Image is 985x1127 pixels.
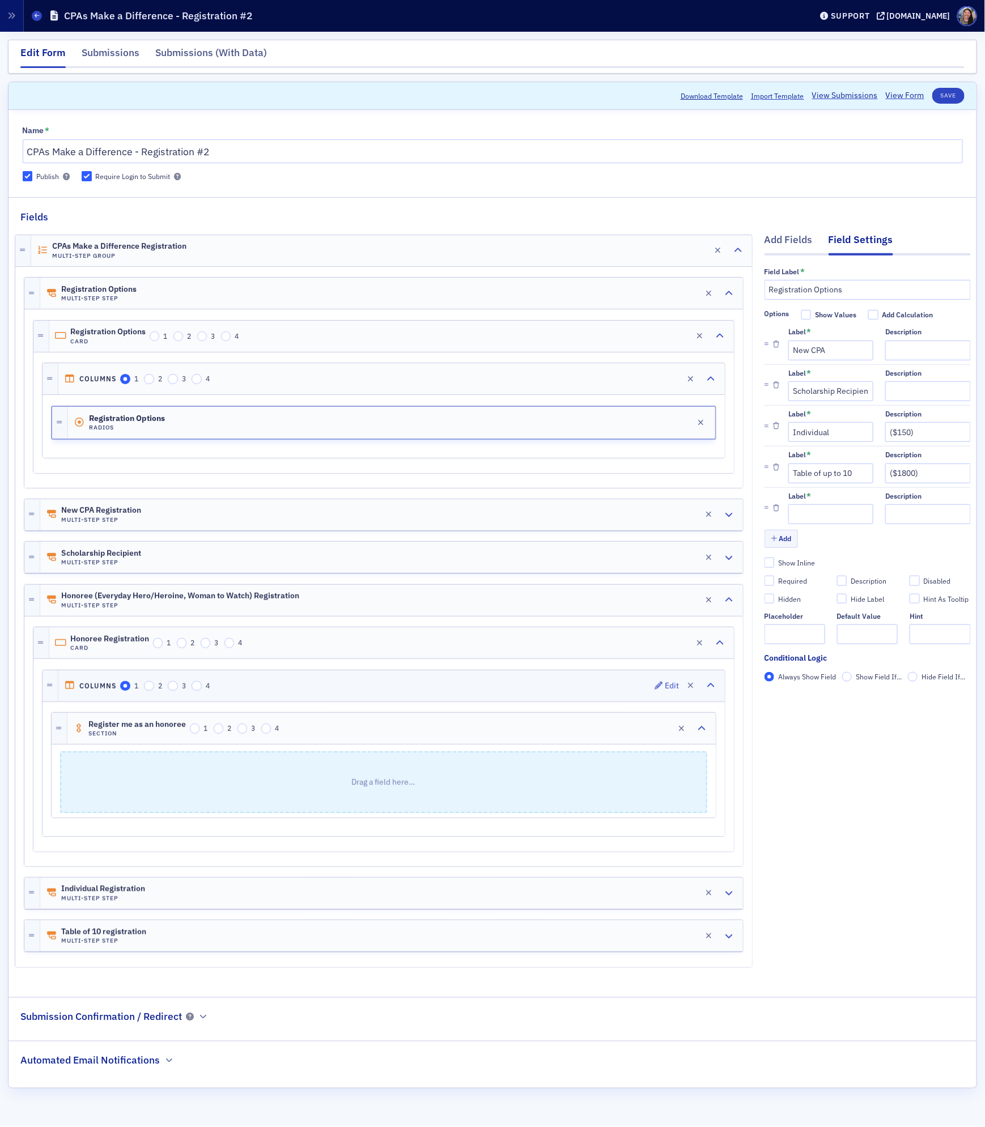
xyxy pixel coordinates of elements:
span: 1 [203,724,207,733]
div: Submissions (With Data) [155,45,267,66]
h4: Radios [89,424,165,431]
div: Conditional Logic [765,652,827,664]
div: Add Fields [765,232,813,253]
h4: Columns [79,375,117,383]
div: Default Value [837,612,881,620]
abbr: This field is required [807,410,812,418]
h4: Multi-Step Group [52,252,186,260]
input: 3 [168,374,178,384]
span: 2 [190,638,194,647]
input: Required [765,576,775,586]
input: Always Show Field [765,672,775,682]
input: 3 [237,724,248,734]
div: Required [778,576,807,586]
div: Publish [36,172,59,181]
input: 2 [173,331,184,342]
div: Hint As Tooltip [924,594,969,604]
input: 4 [192,681,202,691]
span: New CPA Registration [61,506,141,515]
input: 1 [153,638,163,648]
span: 2 [187,331,191,341]
span: 3 [182,374,186,383]
span: 3 [182,681,186,690]
span: 3 [251,724,255,733]
span: 2 [158,374,162,383]
h4: Card [70,338,146,345]
div: Label [788,450,806,459]
input: 1 [190,724,200,734]
span: Registration Options [61,285,137,294]
button: Add [765,530,799,547]
button: Download Template [681,91,743,101]
span: Scholarship Recipient [61,549,141,558]
div: Hint [910,612,923,620]
input: 2 [144,681,154,691]
div: Edit Form [20,45,66,68]
button: Save [932,88,965,104]
span: Import Template [751,91,804,101]
span: Individual Registration [61,884,145,894]
div: Show Values [815,310,856,320]
abbr: This field is required [807,492,812,500]
div: Description [885,450,922,459]
input: 4 [261,724,271,734]
span: 2 [227,724,231,733]
input: 3 [201,638,211,648]
h1: CPAs Make a Difference - Registration #2 [64,9,253,23]
div: Field Label [765,267,800,276]
div: Label [788,328,806,336]
h4: Multi-Step Step [61,895,145,902]
input: 3 [168,681,178,691]
abbr: This field is required [45,126,49,134]
input: Show Field If... [842,672,852,682]
h4: Card [70,644,149,652]
div: Show Inline [778,558,815,568]
input: Add Calculation [868,310,878,320]
span: Options [765,309,789,320]
span: Honoree (Everyday Hero/Heroine, Woman to Watch) Registration [61,592,299,601]
input: Show Values [801,310,812,320]
span: 4 [238,638,242,647]
span: Profile [957,6,977,26]
input: 1 [120,374,130,384]
span: 1 [134,374,138,383]
span: 3 [214,638,218,647]
span: 1 [163,331,167,341]
input: Show Inline [765,558,775,568]
span: 4 [275,724,279,733]
abbr: This field is required [800,267,805,275]
span: 4 [235,331,239,341]
input: 1 [120,681,130,691]
h4: Multi-Step Step [61,295,137,302]
input: Hide Label [837,594,847,604]
a: View Form [886,90,924,101]
div: Require Login to Submit [96,172,171,181]
div: Description [851,576,886,586]
input: 4 [221,331,231,342]
span: 1 [134,681,138,690]
span: 3 [211,331,215,341]
div: [DOMAIN_NAME] [887,11,950,21]
div: Label [788,369,806,377]
div: Disabled [924,576,951,586]
div: Label [788,410,806,418]
abbr: This field is required [807,369,812,377]
span: Register me as an honoree [88,720,186,729]
span: Registration Options [70,328,146,337]
input: 4 [224,638,235,648]
h2: Submission Confirmation / Redirect [20,1010,182,1024]
h2: Automated Email Notifications [20,1053,160,1068]
input: 2 [214,724,224,734]
div: Description [885,369,922,377]
div: Submissions [82,45,139,66]
div: Hide Label [851,594,884,604]
h2: Fields [20,210,48,224]
div: Name [23,126,44,136]
input: Hint As Tooltip [910,594,920,604]
h4: Columns [79,682,117,690]
input: 2 [144,374,154,384]
div: Label [788,492,806,500]
input: Disabled [910,576,920,586]
h4: Section [88,730,186,737]
button: Edit [655,678,680,694]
